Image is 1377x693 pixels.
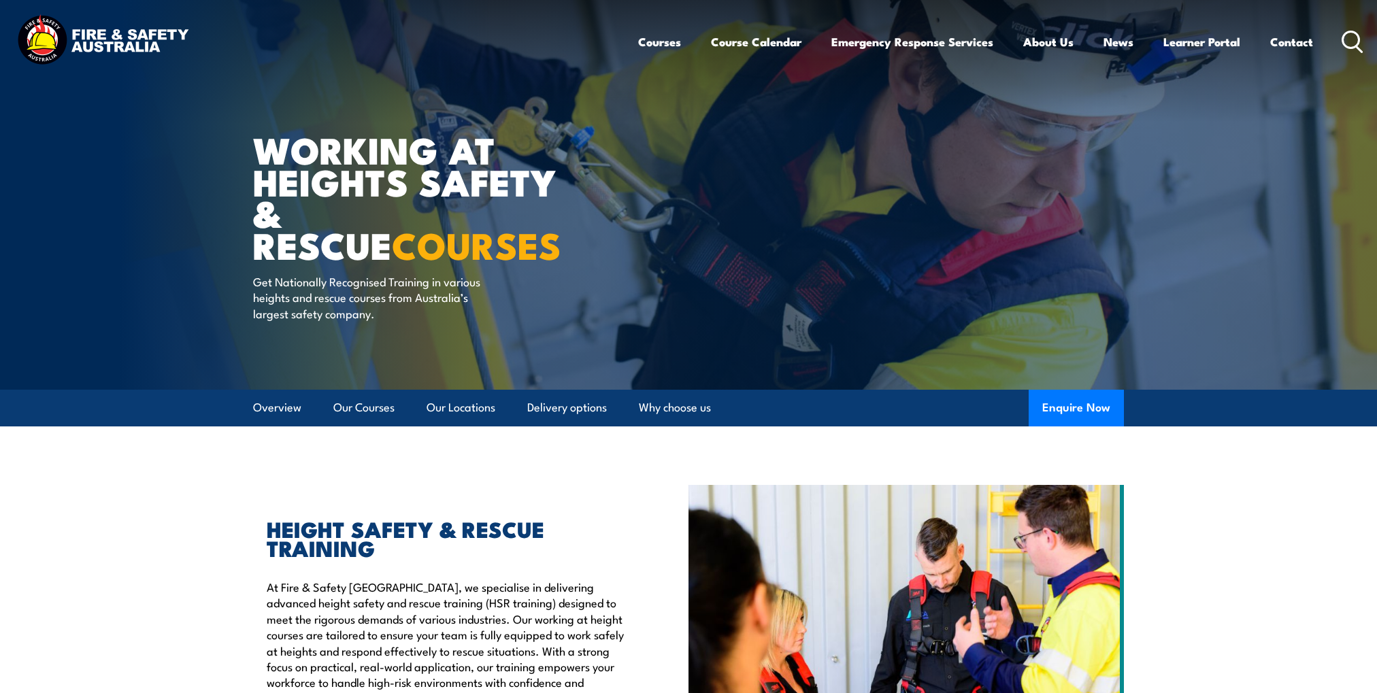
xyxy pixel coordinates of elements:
[1023,24,1074,60] a: About Us
[253,390,301,426] a: Overview
[639,390,711,426] a: Why choose us
[427,390,495,426] a: Our Locations
[711,24,801,60] a: Course Calendar
[1029,390,1124,426] button: Enquire Now
[1270,24,1313,60] a: Contact
[1163,24,1240,60] a: Learner Portal
[333,390,395,426] a: Our Courses
[638,24,681,60] a: Courses
[253,133,589,260] h1: WORKING AT HEIGHTS SAFETY & RESCUE
[527,390,607,426] a: Delivery options
[1104,24,1133,60] a: News
[253,273,501,321] p: Get Nationally Recognised Training in various heights and rescue courses from Australia’s largest...
[392,216,561,272] strong: COURSES
[267,519,626,557] h2: HEIGHT SAFETY & RESCUE TRAINING
[831,24,993,60] a: Emergency Response Services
